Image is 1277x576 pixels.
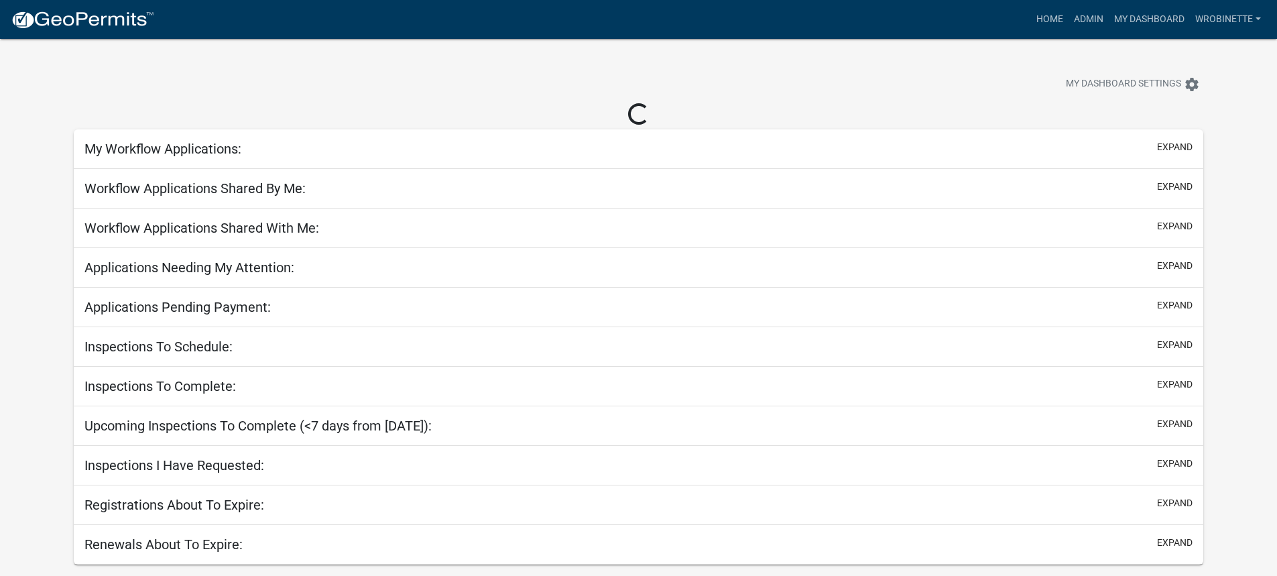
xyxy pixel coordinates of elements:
h5: Registrations About To Expire: [84,497,264,513]
a: My Dashboard [1109,7,1190,32]
button: expand [1157,496,1193,510]
h5: Upcoming Inspections To Complete (<7 days from [DATE]): [84,418,432,434]
button: expand [1157,417,1193,431]
button: expand [1157,180,1193,194]
button: expand [1157,536,1193,550]
h5: Applications Pending Payment: [84,299,271,315]
button: expand [1157,219,1193,233]
button: expand [1157,338,1193,352]
a: Home [1031,7,1069,32]
a: Admin [1069,7,1109,32]
i: settings [1184,76,1200,93]
h5: My Workflow Applications: [84,141,241,157]
button: My Dashboard Settingssettings [1055,71,1211,97]
h5: Renewals About To Expire: [84,536,243,553]
h5: Workflow Applications Shared By Me: [84,180,306,196]
span: My Dashboard Settings [1066,76,1181,93]
a: wrobinette [1190,7,1266,32]
h5: Workflow Applications Shared With Me: [84,220,319,236]
button: expand [1157,140,1193,154]
button: expand [1157,378,1193,392]
h5: Applications Needing My Attention: [84,260,294,276]
h5: Inspections I Have Requested: [84,457,264,473]
h5: Inspections To Schedule: [84,339,233,355]
button: expand [1157,298,1193,312]
button: expand [1157,259,1193,273]
h5: Inspections To Complete: [84,378,236,394]
button: expand [1157,457,1193,471]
